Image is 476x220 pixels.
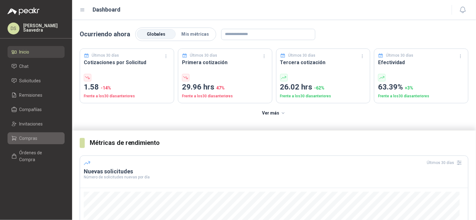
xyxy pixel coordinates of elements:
[19,63,29,70] span: Chat
[8,8,40,15] img: Logo peakr
[19,49,29,55] span: Inicio
[386,53,414,59] p: Últimos 30 días
[8,89,65,101] a: Remisiones
[8,147,65,166] a: Órdenes de Compra
[84,81,170,93] p: 1.58
[80,29,130,39] p: Ocurriendo ahora
[84,59,170,66] h3: Cotizaciones por Solicitud
[314,85,325,90] span: -62 %
[280,81,366,93] p: 26.02 hrs
[147,32,166,37] span: Globales
[23,23,65,32] p: [PERSON_NAME] Saavedra
[259,107,290,120] button: Ver más
[8,118,65,130] a: Invitaciones
[216,85,225,90] span: 47 %
[182,93,268,99] p: Frente a los 30 días anteriores
[8,23,19,34] div: DS
[405,85,413,90] span: + 3 %
[378,81,464,93] p: 63.39%
[19,149,59,163] span: Órdenes de Compra
[84,93,170,99] p: Frente a los 30 días anteriores
[8,75,65,87] a: Solicitudes
[181,32,209,37] span: Mis métricas
[8,60,65,72] a: Chat
[84,175,464,179] p: Número de solicitudes nuevas por día
[84,168,464,175] h3: Nuevas solicitudes
[378,59,464,66] h3: Efectividad
[19,120,43,127] span: Invitaciones
[288,53,315,59] p: Últimos 30 días
[280,59,366,66] h3: Tercera cotización
[378,93,464,99] p: Frente a los 30 días anteriores
[90,138,468,148] h3: Métricas de rendimiento
[8,104,65,115] a: Compañías
[8,132,65,144] a: Compras
[19,92,43,99] span: Remisiones
[8,46,65,58] a: Inicio
[427,158,464,168] div: Últimos 30 días
[19,106,42,113] span: Compañías
[190,53,217,59] p: Últimos 30 días
[19,135,38,142] span: Compras
[93,5,121,14] h1: Dashboard
[101,85,111,90] span: -14 %
[280,93,366,99] p: Frente a los 30 días anteriores
[19,77,41,84] span: Solicitudes
[182,81,268,93] p: 29.96 hrs
[92,53,119,59] p: Últimos 30 días
[182,59,268,66] h3: Primera cotización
